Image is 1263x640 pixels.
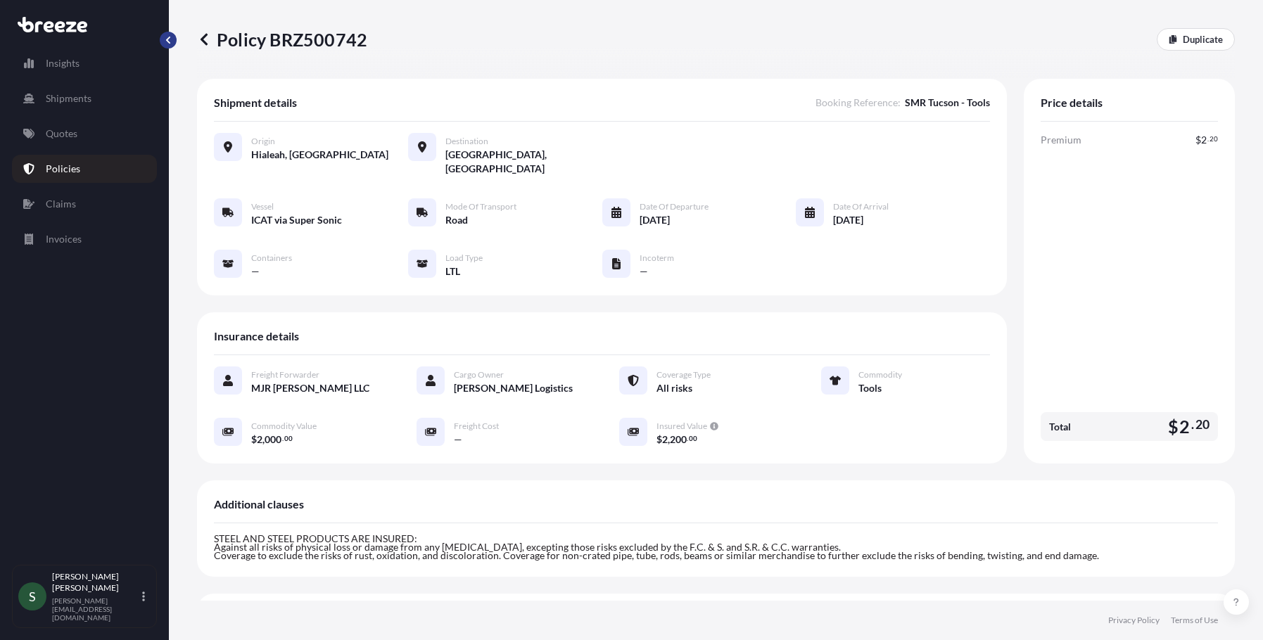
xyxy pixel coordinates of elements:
[251,435,257,444] span: $
[656,435,662,444] span: $
[1183,32,1223,46] p: Duplicate
[251,213,342,227] span: ICAT via Super Sonic
[454,421,499,432] span: Freight Cost
[214,535,1218,543] p: STEEL AND STEEL PRODUCTS ARE INSURED:
[689,436,697,441] span: 00
[214,96,297,110] span: Shipment details
[670,435,687,444] span: 200
[12,155,157,183] a: Policies
[858,381,882,395] span: Tools
[640,213,670,227] span: [DATE]
[668,435,670,444] span: ,
[1049,420,1071,434] span: Total
[1179,418,1190,435] span: 2
[445,252,483,264] span: Load Type
[640,201,709,212] span: Date of Departure
[12,225,157,253] a: Invoices
[1210,136,1218,141] span: 20
[445,148,602,176] span: [GEOGRAPHIC_DATA], [GEOGRAPHIC_DATA]
[251,264,260,279] span: —
[46,56,80,70] p: Insights
[662,435,668,444] span: 2
[445,201,516,212] span: Mode of Transport
[29,589,36,603] span: S
[46,162,80,176] p: Policies
[251,252,292,264] span: Containers
[46,127,77,141] p: Quotes
[197,28,367,51] p: Policy BRZ500742
[1108,615,1160,626] a: Privacy Policy
[815,96,901,110] span: Booking Reference :
[284,436,293,441] span: 00
[46,232,82,246] p: Invoices
[640,264,648,279] span: —
[214,551,1218,560] p: Coverage to exclude the risks of rust, oxidation, and discoloration. Coverage for non-crated pipe...
[214,543,1218,551] p: Against all risks of physical loss or damage from any [MEDICAL_DATA], excepting those risks exclu...
[445,264,460,279] span: LTL
[12,84,157,113] a: Shipments
[687,436,688,441] span: .
[12,49,157,77] a: Insights
[52,571,139,594] p: [PERSON_NAME] [PERSON_NAME]
[251,369,319,380] span: Freight Forwarder
[257,435,262,444] span: 2
[1168,418,1179,435] span: $
[12,120,157,148] a: Quotes
[1041,96,1103,110] span: Price details
[1195,421,1210,429] span: 20
[1041,133,1081,147] span: Premium
[265,435,281,444] span: 000
[640,252,674,264] span: Incoterm
[251,136,275,147] span: Origin
[251,148,388,162] span: Hialeah, [GEOGRAPHIC_DATA]
[251,381,369,395] span: MJR [PERSON_NAME] LLC
[1195,135,1201,145] span: $
[656,421,707,432] span: Insured Value
[1207,136,1209,141] span: .
[905,96,990,110] span: SMR Tucson - Tools
[833,201,889,212] span: Date of Arrival
[445,136,488,147] span: Destination
[1157,28,1235,51] a: Duplicate
[454,369,504,380] span: Cargo Owner
[858,369,902,380] span: Commodity
[1191,421,1194,429] span: .
[52,596,139,622] p: [PERSON_NAME][EMAIL_ADDRESS][DOMAIN_NAME]
[46,91,91,105] p: Shipments
[1201,135,1207,145] span: 2
[656,369,711,380] span: Coverage Type
[214,497,304,511] span: Additional clauses
[1171,615,1218,626] a: Terms of Use
[12,190,157,218] a: Claims
[251,201,274,212] span: Vessel
[454,381,573,395] span: [PERSON_NAME] Logistics
[262,435,265,444] span: ,
[833,213,863,227] span: [DATE]
[445,213,468,227] span: Road
[282,436,284,441] span: .
[46,197,76,211] p: Claims
[214,329,299,343] span: Insurance details
[656,381,692,395] span: All risks
[454,433,462,447] span: —
[251,421,317,432] span: Commodity Value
